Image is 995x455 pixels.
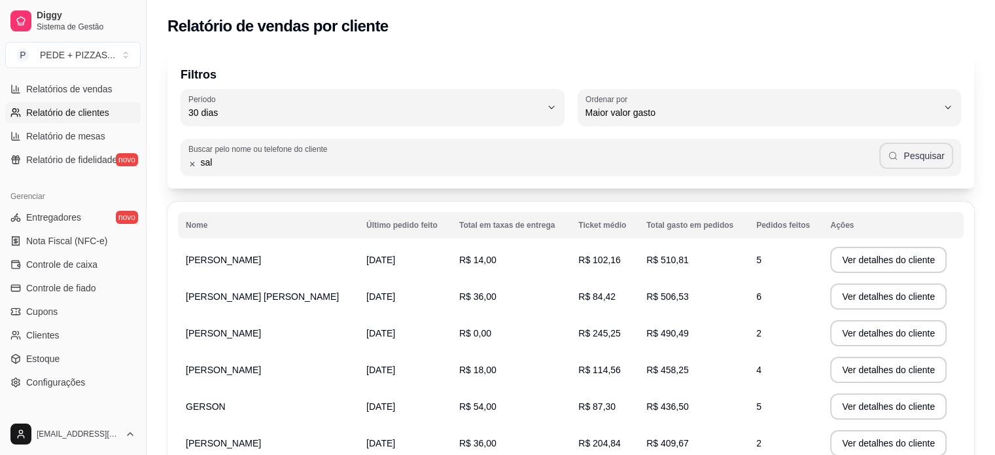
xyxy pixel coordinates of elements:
span: [PERSON_NAME] [186,328,261,338]
span: R$ 18,00 [459,365,497,375]
span: P [16,48,29,62]
a: Nota Fiscal (NFC-e) [5,230,141,251]
span: Nota Fiscal (NFC-e) [26,234,107,247]
a: Configurações [5,372,141,393]
th: Total gasto em pedidos [638,212,748,238]
span: R$ 54,00 [459,401,497,412]
span: Controle de fiado [26,282,96,295]
span: Relatório de fidelidade [26,153,117,166]
span: R$ 490,49 [646,328,689,338]
th: Nome [178,212,358,238]
span: [PERSON_NAME] [PERSON_NAME] [186,291,339,302]
span: R$ 506,53 [646,291,689,302]
span: [PERSON_NAME] [186,365,261,375]
span: R$ 0,00 [459,328,491,338]
label: Ordenar por [585,94,632,105]
a: Relatórios de vendas [5,79,141,100]
span: 5 [756,401,761,412]
span: R$ 84,42 [578,291,616,302]
span: [DATE] [366,291,395,302]
span: R$ 14,00 [459,255,497,265]
span: [DATE] [366,401,395,412]
a: Controle de caixa [5,254,141,275]
p: Filtros [181,65,961,84]
div: Diggy [5,409,141,429]
button: Ver detalhes do cliente [830,320,947,346]
span: [DATE] [366,255,395,265]
span: Relatórios de vendas [26,82,113,96]
span: Maior valor gasto [585,106,938,119]
span: [DATE] [366,365,395,375]
th: Ticket médio [570,212,638,238]
span: 2 [756,438,761,448]
span: R$ 436,50 [646,401,689,412]
span: Entregadores [26,211,81,224]
button: Período30 dias [181,89,565,126]
span: [EMAIL_ADDRESS][DOMAIN_NAME] [37,429,120,439]
h2: Relatório de vendas por cliente [167,16,389,37]
span: [PERSON_NAME] [186,255,261,265]
label: Buscar pelo nome ou telefone do cliente [188,143,332,155]
button: Ver detalhes do cliente [830,283,947,310]
span: Diggy [37,10,135,22]
span: [PERSON_NAME] [186,438,261,448]
a: Relatório de fidelidadenovo [5,149,141,170]
input: Buscar pelo nome ou telefone do cliente [196,156,879,169]
span: [DATE] [366,328,395,338]
span: R$ 409,67 [646,438,689,448]
span: Relatório de mesas [26,130,105,143]
button: Ver detalhes do cliente [830,357,947,383]
th: Pedidos feitos [748,212,822,238]
span: Estoque [26,352,60,365]
span: R$ 36,00 [459,291,497,302]
a: Estoque [5,348,141,369]
label: Período [188,94,220,105]
a: Relatório de mesas [5,126,141,147]
span: 2 [756,328,761,338]
span: Configurações [26,376,85,389]
span: Cupons [26,305,58,318]
span: Sistema de Gestão [37,22,135,32]
span: R$ 245,25 [578,328,621,338]
span: [DATE] [366,438,395,448]
button: Pesquisar [879,143,953,169]
a: Cupons [5,301,141,322]
th: Último pedido feito [358,212,451,238]
button: Ver detalhes do cliente [830,393,947,420]
span: 6 [756,291,761,302]
button: Ordenar porMaior valor gasto [578,89,962,126]
span: R$ 36,00 [459,438,497,448]
a: Relatório de clientes [5,102,141,123]
span: Controle de caixa [26,258,97,271]
span: R$ 458,25 [646,365,689,375]
button: Ver detalhes do cliente [830,247,947,273]
div: Gerenciar [5,186,141,207]
div: PEDE + PIZZAS ... [40,48,115,62]
span: R$ 510,81 [646,255,689,265]
span: Clientes [26,329,60,342]
th: Ações [822,212,964,238]
a: Entregadoresnovo [5,207,141,228]
span: R$ 87,30 [578,401,616,412]
a: DiggySistema de Gestão [5,5,141,37]
span: 5 [756,255,761,265]
button: Select a team [5,42,141,68]
button: [EMAIL_ADDRESS][DOMAIN_NAME] [5,418,141,450]
span: Relatório de clientes [26,106,109,119]
span: 4 [756,365,761,375]
th: Total em taxas de entrega [451,212,570,238]
span: 30 dias [188,106,541,119]
span: GERSON [186,401,226,412]
a: Clientes [5,325,141,346]
span: R$ 204,84 [578,438,621,448]
span: R$ 114,56 [578,365,621,375]
a: Controle de fiado [5,278,141,299]
span: R$ 102,16 [578,255,621,265]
